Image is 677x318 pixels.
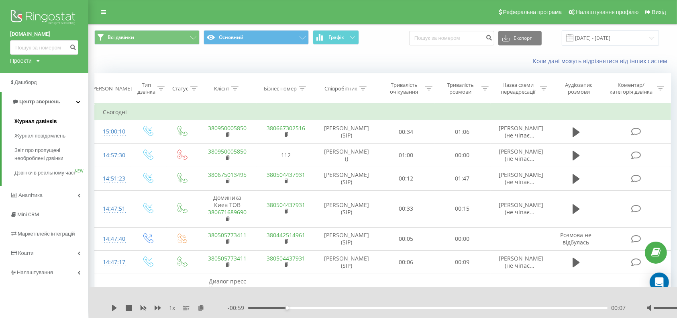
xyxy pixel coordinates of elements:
[208,254,247,262] a: 380505773411
[94,30,200,45] button: Всі дзвінки
[650,273,669,292] div: Open Intercom Messenger
[378,144,434,167] td: 01:00
[557,82,602,95] div: Аудіозапис розмови
[103,124,122,140] div: 15:00:10
[10,30,78,38] a: [DOMAIN_NAME]
[10,57,32,65] div: Проекти
[315,144,378,167] td: [PERSON_NAME] ()
[499,171,544,186] span: [PERSON_NAME] (не чіпає...
[499,148,544,162] span: [PERSON_NAME] (не чіпає...
[328,35,344,40] span: Графік
[315,120,378,144] td: [PERSON_NAME] (SIP)
[264,85,297,92] div: Бізнес номер
[315,190,378,227] td: [PERSON_NAME] (SIP)
[108,34,134,41] span: Всі дзвінки
[315,227,378,250] td: [PERSON_NAME] (SIP)
[14,114,88,129] a: Журнал дзвінків
[14,79,37,85] span: Дашборд
[14,117,57,125] span: Журнал дзвінків
[103,231,122,247] div: 14:47:40
[17,269,53,275] span: Налаштування
[92,85,132,92] div: [PERSON_NAME]
[499,201,544,216] span: [PERSON_NAME] (не чіпає...
[14,166,88,180] a: Дзвінки в реальному часіNEW
[208,231,247,239] a: 380505773411
[378,190,434,227] td: 00:33
[10,40,78,55] input: Пошук за номером
[18,231,75,237] span: Маркетплейс інтеграцій
[14,169,75,177] span: Дзвінки в реальному часі
[204,30,309,45] button: Основний
[315,250,378,274] td: [PERSON_NAME] (SIP)
[103,254,122,270] div: 14:47:17
[267,231,305,239] a: 380442514961
[434,120,491,144] td: 01:06
[498,31,542,45] button: Експорт
[214,85,229,92] div: Клієнт
[434,250,491,274] td: 00:09
[324,85,357,92] div: Співробітник
[442,82,479,95] div: Тривалість розмови
[315,167,378,190] td: [PERSON_NAME] (SIP)
[378,167,434,190] td: 00:12
[172,85,188,92] div: Статус
[503,9,562,15] span: Реферальна програма
[434,227,491,250] td: 00:00
[95,104,671,120] td: Сьогодні
[18,192,43,198] span: Аналiтика
[208,124,247,132] a: 380950005850
[378,227,434,250] td: 00:05
[208,171,247,178] a: 380675013495
[103,171,122,187] div: 14:51:23
[378,250,434,274] td: 00:06
[257,144,315,167] td: 112
[267,201,305,209] a: 380504437931
[14,129,88,143] a: Журнал повідомлень
[434,167,491,190] td: 01:47
[169,304,175,312] span: 1 x
[137,82,155,95] div: Тип дзвінка
[208,148,247,155] a: 380950005850
[533,57,671,65] a: Коли дані можуть відрізнятися вiд інших систем
[385,82,423,95] div: Тривалість очікування
[608,82,655,95] div: Коментар/категорія дзвінка
[103,201,122,217] div: 14:47:51
[499,254,544,269] span: [PERSON_NAME] (не чіпає...
[267,254,305,262] a: 380504437931
[576,9,638,15] span: Налаштування профілю
[561,231,592,246] span: Розмова не відбулась
[14,132,65,140] span: Журнал повідомлень
[434,190,491,227] td: 00:15
[434,144,491,167] td: 00:00
[499,124,544,139] span: [PERSON_NAME] (не чіпає...
[208,208,247,216] a: 380671689690
[10,8,78,28] img: Ringostat logo
[198,190,257,227] td: Доминика Киев ТОВ
[378,120,434,144] td: 00:34
[228,304,248,312] span: - 00:59
[14,143,88,166] a: Звіт про пропущені необроблені дзвінки
[103,148,122,163] div: 14:57:30
[612,304,626,312] span: 00:07
[267,171,305,178] a: 380504437931
[498,82,538,95] div: Назва схеми переадресації
[313,30,359,45] button: Графік
[652,9,666,15] span: Вихід
[267,124,305,132] a: 380667302516
[14,146,84,162] span: Звіт про пропущені необроблені дзвінки
[409,31,494,45] input: Пошук за номером
[19,98,60,105] span: Центр звернень
[17,211,39,217] span: Mini CRM
[2,92,88,111] a: Центр звернень
[285,306,289,310] div: Accessibility label
[18,250,33,256] span: Кошти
